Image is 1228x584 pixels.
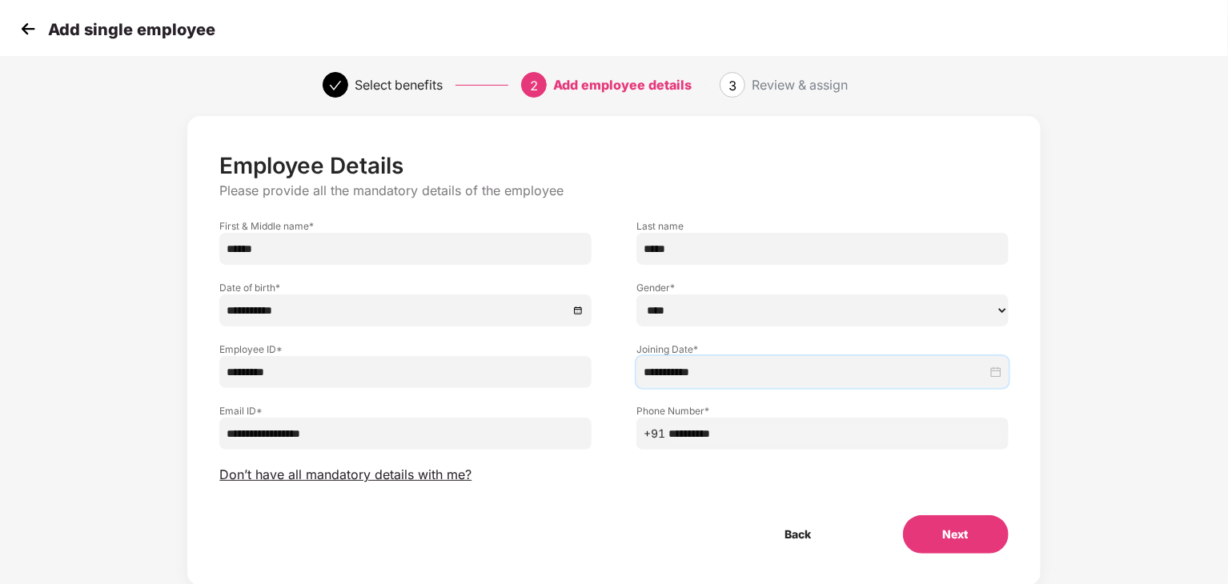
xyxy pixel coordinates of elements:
[636,404,1009,418] label: Phone Number
[903,515,1009,554] button: Next
[355,72,443,98] div: Select benefits
[219,281,592,294] label: Date of birth
[219,404,592,418] label: Email ID
[530,78,538,94] span: 2
[745,515,852,554] button: Back
[219,342,592,356] label: Employee ID
[553,72,692,98] div: Add employee details
[752,72,848,98] div: Review & assign
[48,20,215,39] p: Add single employee
[219,466,472,483] span: Don’t have all mandatory details with me?
[16,17,40,41] img: svg+xml;base64,PHN2ZyB4bWxucz0iaHR0cDovL3d3dy53My5vcmcvMjAwMC9zdmciIHdpZHRoPSIzMCIgaGVpZ2h0PSIzMC...
[219,182,1008,199] p: Please provide all the mandatory details of the employee
[644,425,665,442] span: +91
[636,219,1009,233] label: Last name
[219,219,592,233] label: First & Middle name
[329,79,342,92] span: check
[636,342,1009,356] label: Joining Date
[728,78,736,94] span: 3
[636,281,1009,294] label: Gender
[219,152,1008,179] p: Employee Details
